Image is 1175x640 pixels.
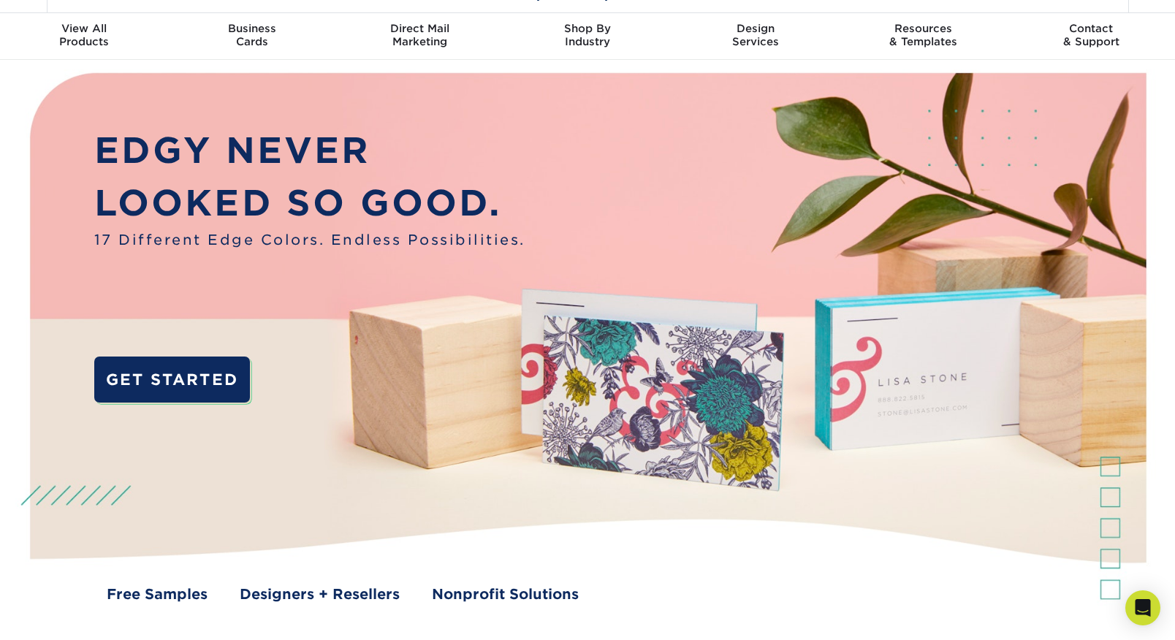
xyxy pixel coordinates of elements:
[1007,22,1175,35] span: Contact
[168,22,336,35] span: Business
[432,584,579,605] a: Nonprofit Solutions
[335,13,503,60] a: Direct MailMarketing
[168,13,336,60] a: BusinessCards
[168,22,336,48] div: Cards
[335,22,503,48] div: Marketing
[107,584,208,605] a: Free Samples
[240,584,400,605] a: Designers + Resellers
[503,13,672,60] a: Shop ByIndustry
[335,22,503,35] span: Direct Mail
[503,22,672,35] span: Shop By
[94,177,525,229] p: LOOKED SO GOOD.
[672,22,840,48] div: Services
[1007,22,1175,48] div: & Support
[503,22,672,48] div: Industry
[1125,590,1160,625] div: Open Intercom Messenger
[94,357,250,403] a: GET STARTED
[672,22,840,35] span: Design
[94,229,525,251] span: 17 Different Edge Colors. Endless Possibilities.
[1007,13,1175,60] a: Contact& Support
[672,13,840,60] a: DesignServices
[840,22,1008,35] span: Resources
[94,124,525,177] p: EDGY NEVER
[840,13,1008,60] a: Resources& Templates
[840,22,1008,48] div: & Templates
